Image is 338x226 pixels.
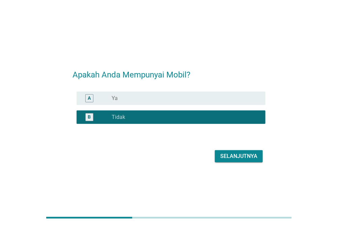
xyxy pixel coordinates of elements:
h2: Apakah Anda Mempunyai Mobil? [73,62,265,81]
button: Selanjutnya [215,150,263,162]
div: Selanjutnya [220,152,257,160]
div: B [88,114,91,121]
label: Ya [112,95,118,102]
label: Tidak [112,114,125,121]
div: A [88,95,91,102]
